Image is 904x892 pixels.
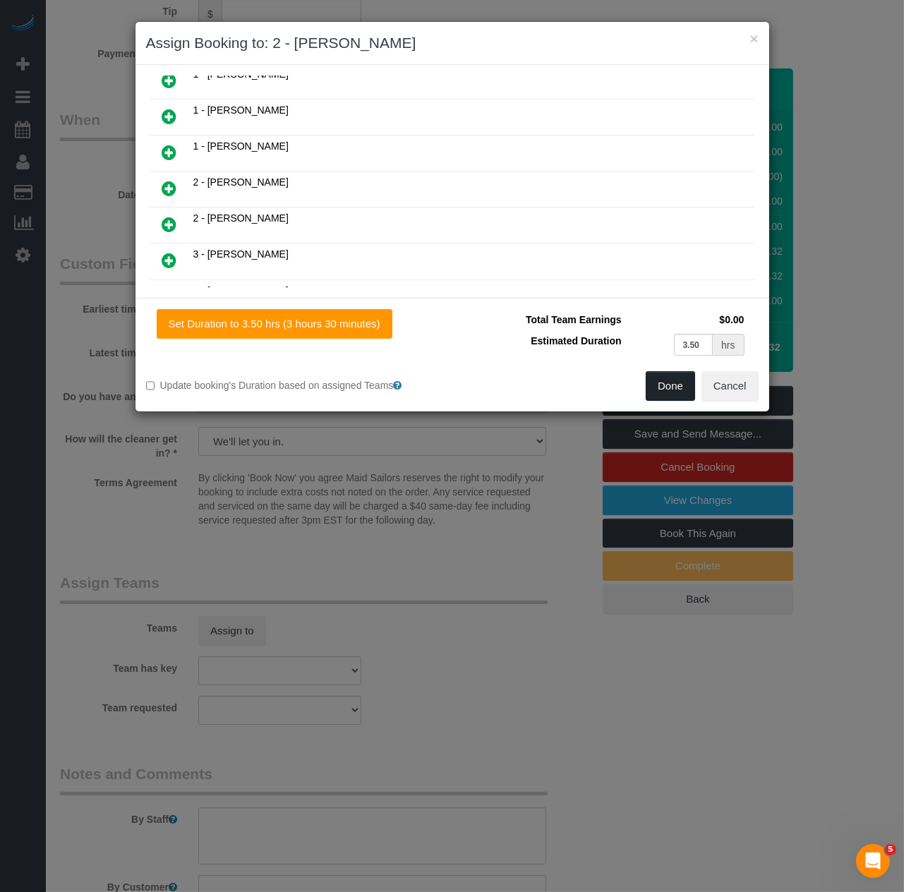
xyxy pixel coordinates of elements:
span: 3 - [PERSON_NAME] [193,285,289,296]
span: Estimated Duration [531,335,621,346]
span: 5 [885,844,896,855]
span: 3 - [PERSON_NAME] [193,248,289,260]
span: 2 - [PERSON_NAME] [193,212,289,224]
td: $0.00 [625,309,748,330]
span: 1 - [PERSON_NAME] [193,140,289,152]
td: Total Team Earnings [463,309,625,330]
label: Update booking's Duration based on assigned Teams [146,378,442,392]
span: 1 - [PERSON_NAME] [193,104,289,116]
button: Set Duration to 3.50 hrs (3 hours 30 minutes) [157,309,392,339]
div: hrs [713,334,744,356]
span: 1 - [PERSON_NAME] [193,68,289,80]
input: Update booking's Duration based on assigned Teams [146,381,155,390]
h3: Assign Booking to: 2 - [PERSON_NAME] [146,32,759,54]
iframe: Intercom live chat [856,844,890,878]
button: × [749,31,758,46]
button: Cancel [701,371,759,401]
span: 2 - [PERSON_NAME] [193,176,289,188]
button: Done [646,371,695,401]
